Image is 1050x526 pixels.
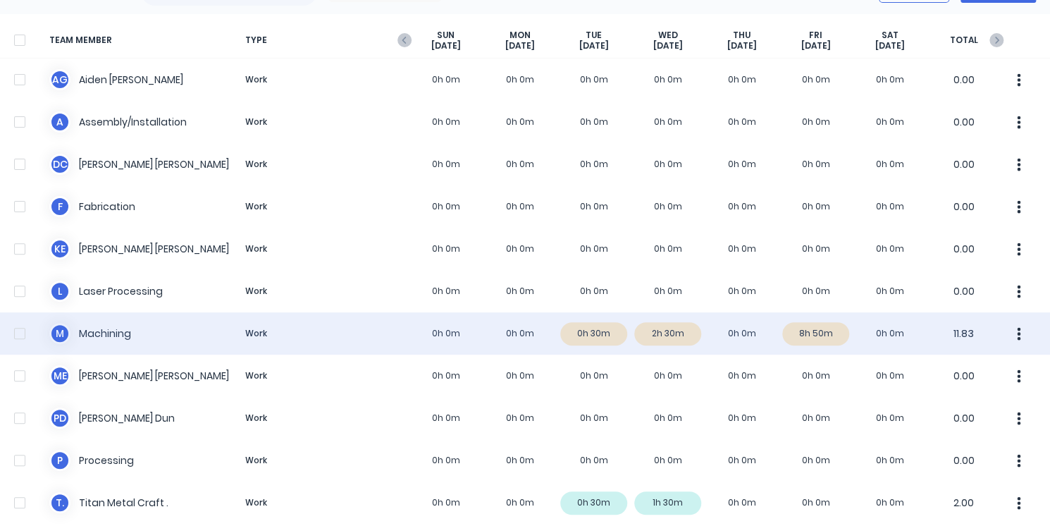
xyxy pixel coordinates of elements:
span: [DATE] [875,40,905,51]
span: WED [658,30,678,41]
span: THU [733,30,751,41]
span: [DATE] [431,40,461,51]
span: [DATE] [801,40,831,51]
span: [DATE] [579,40,609,51]
span: [DATE] [727,40,757,51]
span: TEAM MEMBER [49,30,240,51]
span: TOTAL [927,30,1001,51]
span: SUN [437,30,455,41]
span: [DATE] [505,40,535,51]
span: SAT [882,30,898,41]
span: [DATE] [653,40,683,51]
span: MON [509,30,531,41]
span: FRI [809,30,822,41]
span: TUE [586,30,602,41]
span: TYPE [240,30,409,51]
